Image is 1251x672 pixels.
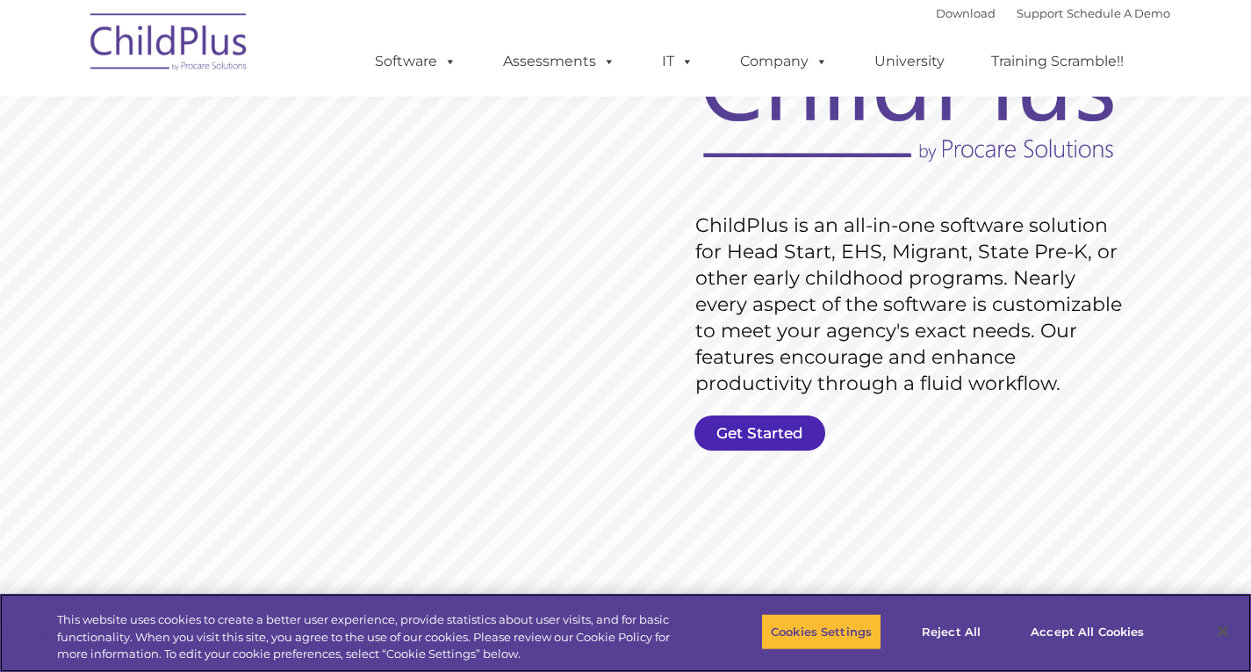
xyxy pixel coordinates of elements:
font: | [936,6,1170,20]
div: This website uses cookies to create a better user experience, provide statistics about user visit... [57,611,688,663]
a: University [857,44,962,79]
a: Assessments [485,44,633,79]
a: Company [723,44,845,79]
a: Software [357,44,474,79]
img: ChildPlus by Procare Solutions [82,1,257,89]
a: Schedule A Demo [1067,6,1170,20]
a: Get Started [694,415,825,451]
a: Download [936,6,996,20]
a: Training Scramble!! [974,44,1141,79]
rs-layer: ChildPlus is an all-in-one software solution for Head Start, EHS, Migrant, State Pre-K, or other ... [695,213,1131,397]
a: IT [644,44,711,79]
a: Support [1017,6,1063,20]
button: Accept All Cookies [1021,613,1154,650]
button: Reject All [896,613,1006,650]
button: Close [1204,612,1242,651]
button: Cookies Settings [761,613,881,650]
